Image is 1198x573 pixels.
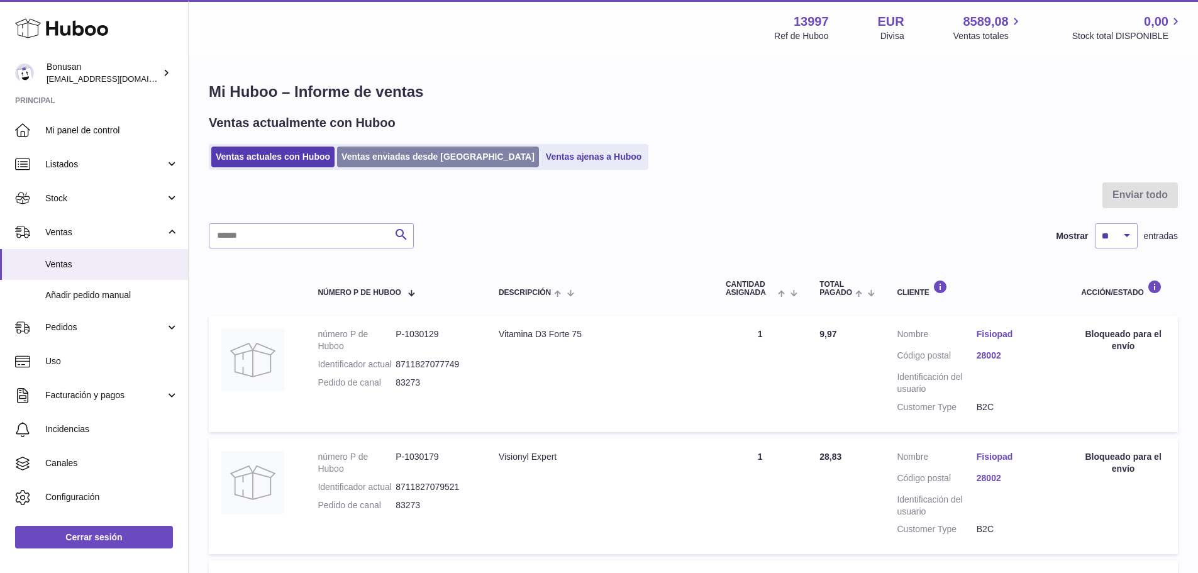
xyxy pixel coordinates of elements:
[396,328,474,352] dd: P-1030129
[977,451,1056,463] a: Fisiopad
[1081,328,1165,352] div: Bloqueado para el envío
[897,494,976,518] dt: Identificación del usuario
[396,499,474,511] dd: 83273
[318,451,396,475] dt: número P de Huboo
[396,377,474,389] dd: 83273
[396,359,474,370] dd: 8711827077749
[318,328,396,352] dt: número P de Huboo
[45,192,165,204] span: Stock
[977,401,1056,413] dd: B2C
[318,289,401,297] span: número P de Huboo
[713,316,807,431] td: 1
[15,64,34,82] img: internalAdmin-13997@internal.huboo.com
[45,226,165,238] span: Ventas
[221,328,284,391] img: no-photo.jpg
[897,451,976,466] dt: Nombre
[897,472,976,487] dt: Código postal
[499,451,701,463] div: Visionyl Expert
[897,371,976,395] dt: Identificación del usuario
[977,350,1056,362] a: 28002
[1072,30,1183,42] span: Stock total DISPONIBLE
[977,523,1056,535] dd: B2C
[211,147,335,167] a: Ventas actuales con Huboo
[878,13,904,30] strong: EUR
[337,147,539,167] a: Ventas enviadas desde [GEOGRAPHIC_DATA]
[318,377,396,389] dt: Pedido de canal
[45,125,179,136] span: Mi panel de control
[499,289,551,297] span: Descripción
[819,281,852,297] span: Total pagado
[897,523,976,535] dt: Customer Type
[1144,13,1168,30] span: 0,00
[318,499,396,511] dt: Pedido de canal
[221,451,284,514] img: no-photo.jpg
[318,359,396,370] dt: Identificador actual
[209,114,396,131] h2: Ventas actualmente con Huboo
[1072,13,1183,42] a: 0,00 Stock total DISPONIBLE
[1056,230,1088,242] label: Mostrar
[953,30,1023,42] span: Ventas totales
[318,481,396,493] dt: Identificador actual
[794,13,829,30] strong: 13997
[45,159,165,170] span: Listados
[819,329,836,339] span: 9,97
[897,328,976,343] dt: Nombre
[880,30,904,42] div: Divisa
[977,472,1056,484] a: 28002
[45,389,165,401] span: Facturación y pagos
[45,321,165,333] span: Pedidos
[45,355,179,367] span: Uso
[819,452,841,462] span: 28,83
[713,438,807,554] td: 1
[726,281,775,297] span: Cantidad ASIGNADA
[396,481,474,493] dd: 8711827079521
[396,451,474,475] dd: P-1030179
[499,328,701,340] div: Vitamina D3 Forte 75
[209,82,1178,102] h1: Mi Huboo – Informe de ventas
[47,61,160,85] div: Bonusan
[541,147,646,167] a: Ventas ajenas a Huboo
[45,457,179,469] span: Canales
[953,13,1023,42] a: 8589,08 Ventas totales
[977,328,1056,340] a: Fisiopad
[897,350,976,365] dt: Código postal
[774,30,828,42] div: Ref de Huboo
[45,491,179,503] span: Configuración
[1081,451,1165,475] div: Bloqueado para el envío
[963,13,1008,30] span: 8589,08
[897,401,976,413] dt: Customer Type
[1144,230,1178,242] span: entradas
[47,74,185,84] span: [EMAIL_ADDRESS][DOMAIN_NAME]
[1081,280,1165,297] div: Acción/Estado
[45,289,179,301] span: Añadir pedido manual
[15,526,173,548] a: Cerrar sesión
[45,423,179,435] span: Incidencias
[45,259,179,270] span: Ventas
[897,280,1056,297] div: Cliente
